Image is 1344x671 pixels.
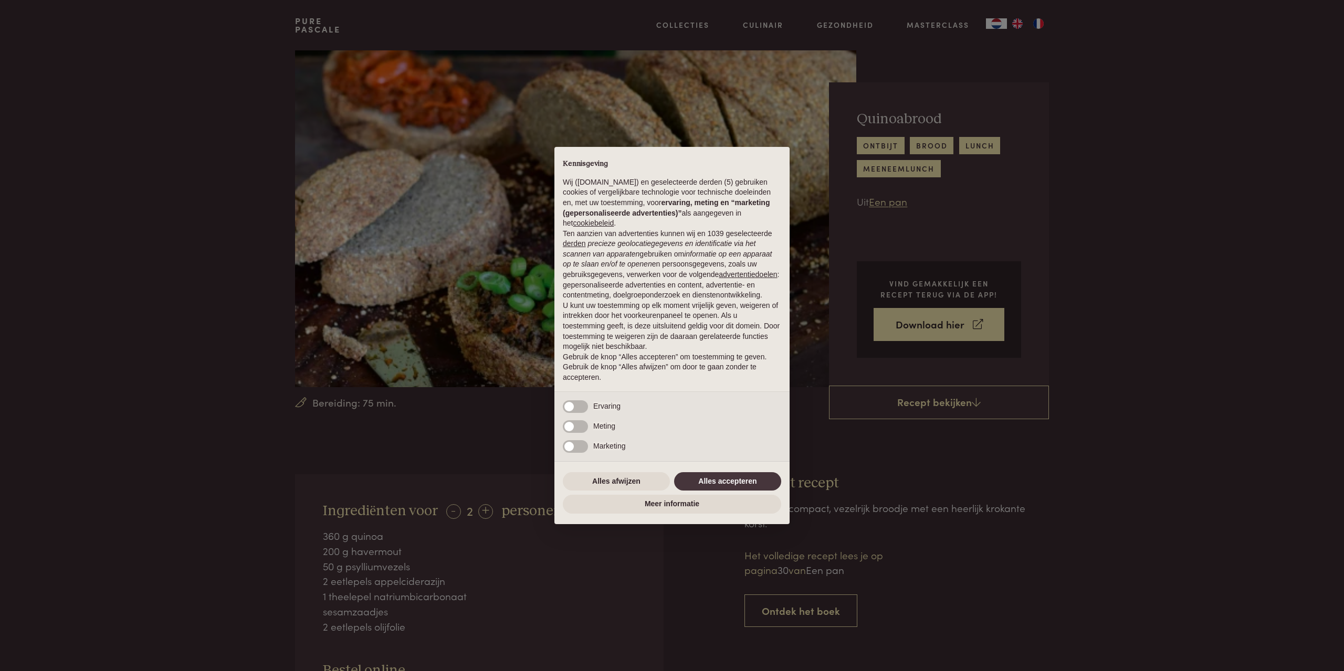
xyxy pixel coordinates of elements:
span: Ervaring [593,402,621,410]
button: Alles accepteren [674,472,781,491]
strong: ervaring, meting en “marketing (gepersonaliseerde advertenties)” [563,198,770,217]
p: U kunt uw toestemming op elk moment vrijelijk geven, weigeren of intrekken door het voorkeurenpan... [563,301,781,352]
em: informatie op een apparaat op te slaan en/of te openen [563,250,772,269]
span: Meting [593,422,615,430]
button: Meer informatie [563,495,781,514]
p: Ten aanzien van advertenties kunnen wij en 1039 geselecteerde gebruiken om en persoonsgegevens, z... [563,229,781,301]
button: advertentiedoelen [719,270,777,280]
p: Gebruik de knop “Alles accepteren” om toestemming te geven. Gebruik de knop “Alles afwijzen” om d... [563,352,781,383]
span: Marketing [593,442,625,450]
button: Alles afwijzen [563,472,670,491]
button: derden [563,239,586,249]
p: Wij ([DOMAIN_NAME]) en geselecteerde derden (5) gebruiken cookies of vergelijkbare technologie vo... [563,177,781,229]
a: cookiebeleid [573,219,614,227]
em: precieze geolocatiegegevens en identificatie via het scannen van apparaten [563,239,755,258]
h2: Kennisgeving [563,159,781,169]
